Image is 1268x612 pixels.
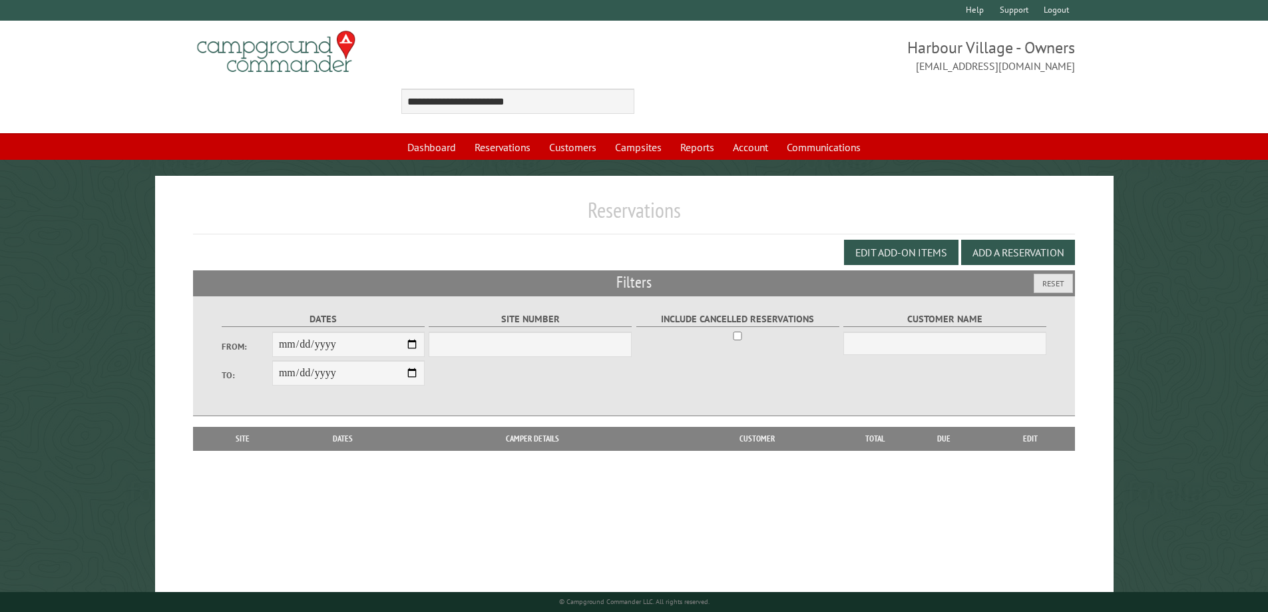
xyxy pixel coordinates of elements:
label: To: [222,369,272,382]
th: Edit [986,427,1076,451]
a: Reports [672,135,722,160]
label: Include Cancelled Reservations [636,312,839,327]
span: Harbour Village - Owners [EMAIL_ADDRESS][DOMAIN_NAME] [634,37,1076,74]
a: Customers [541,135,604,160]
a: Campsites [607,135,670,160]
th: Total [849,427,902,451]
h1: Reservations [193,197,1076,234]
th: Customer [665,427,849,451]
th: Due [902,427,986,451]
button: Add a Reservation [961,240,1075,265]
th: Dates [286,427,400,451]
th: Site [200,427,286,451]
label: Site Number [429,312,632,327]
img: Campground Commander [193,26,359,78]
label: Customer Name [843,312,1046,327]
button: Reset [1034,274,1073,293]
a: Communications [779,135,869,160]
label: Dates [222,312,425,327]
a: Account [725,135,776,160]
h2: Filters [193,270,1076,296]
a: Reservations [467,135,538,160]
button: Edit Add-on Items [844,240,958,265]
small: © Campground Commander LLC. All rights reserved. [559,597,710,606]
th: Camper Details [400,427,665,451]
label: From: [222,340,272,353]
a: Dashboard [399,135,464,160]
